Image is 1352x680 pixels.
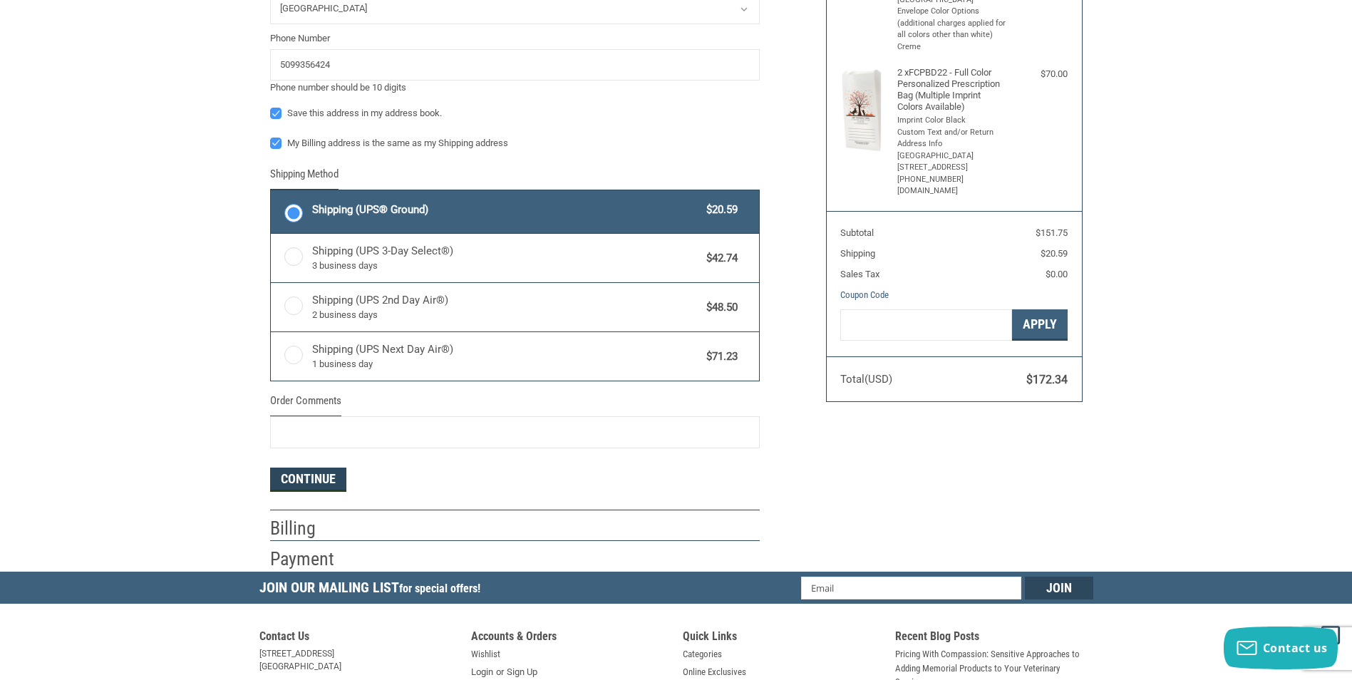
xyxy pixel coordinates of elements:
[1025,577,1093,599] input: Join
[700,299,738,316] span: $48.50
[1036,227,1068,238] span: $151.75
[683,647,722,661] a: Categories
[895,629,1093,647] h5: Recent Blog Posts
[897,6,1008,53] li: Envelope Color Options (additional charges applied for all colors other than white) Creme
[683,665,746,679] a: Online Exclusives
[1041,248,1068,259] span: $20.59
[700,202,738,218] span: $20.59
[312,243,700,273] span: Shipping (UPS 3-Day Select®)
[270,81,760,95] div: Phone number should be 10 digits
[1026,373,1068,386] span: $172.34
[1046,269,1068,279] span: $0.00
[312,341,700,371] span: Shipping (UPS Next Day Air®)
[840,373,892,386] span: Total (USD)
[507,665,537,679] a: Sign Up
[840,269,879,279] span: Sales Tax
[683,629,881,647] h5: Quick Links
[471,629,669,647] h5: Accounts & Orders
[270,138,760,149] label: My Billing address is the same as my Shipping address
[1263,640,1328,656] span: Contact us
[801,577,1021,599] input: Email
[897,127,1008,197] li: Custom Text and/or Return Address Info [GEOGRAPHIC_DATA] [STREET_ADDRESS] [PHONE_NUMBER] [DOMAIN_...
[399,582,480,595] span: for special offers!
[840,227,874,238] span: Subtotal
[471,665,493,679] a: Login
[312,259,700,273] span: 3 business days
[270,108,760,119] label: Save this address in my address book.
[840,309,1012,341] input: Gift Certificate or Coupon Code
[1224,627,1338,669] button: Contact us
[259,629,458,647] h5: Contact Us
[840,248,875,259] span: Shipping
[270,31,760,46] label: Phone Number
[259,572,487,608] h5: Join Our Mailing List
[270,393,341,416] legend: Order Comments
[471,647,500,661] a: Wishlist
[270,517,354,540] h2: Billing
[312,292,700,322] span: Shipping (UPS 2nd Day Air®)
[700,349,738,365] span: $71.23
[487,665,512,679] span: or
[312,357,700,371] span: 1 business day
[840,289,889,300] a: Coupon Code
[312,202,700,218] span: Shipping (UPS® Ground)
[1011,67,1068,81] div: $70.00
[270,166,339,190] legend: Shipping Method
[897,67,1008,113] h4: 2 x FCPBD22 - Full Color Personalized Prescription Bag (Multiple Imprint Colors Available)
[897,115,1008,127] li: Imprint Color Black
[1012,309,1068,341] button: Apply
[270,468,346,492] button: Continue
[312,308,700,322] span: 2 business days
[270,547,354,571] h2: Payment
[700,250,738,267] span: $42.74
